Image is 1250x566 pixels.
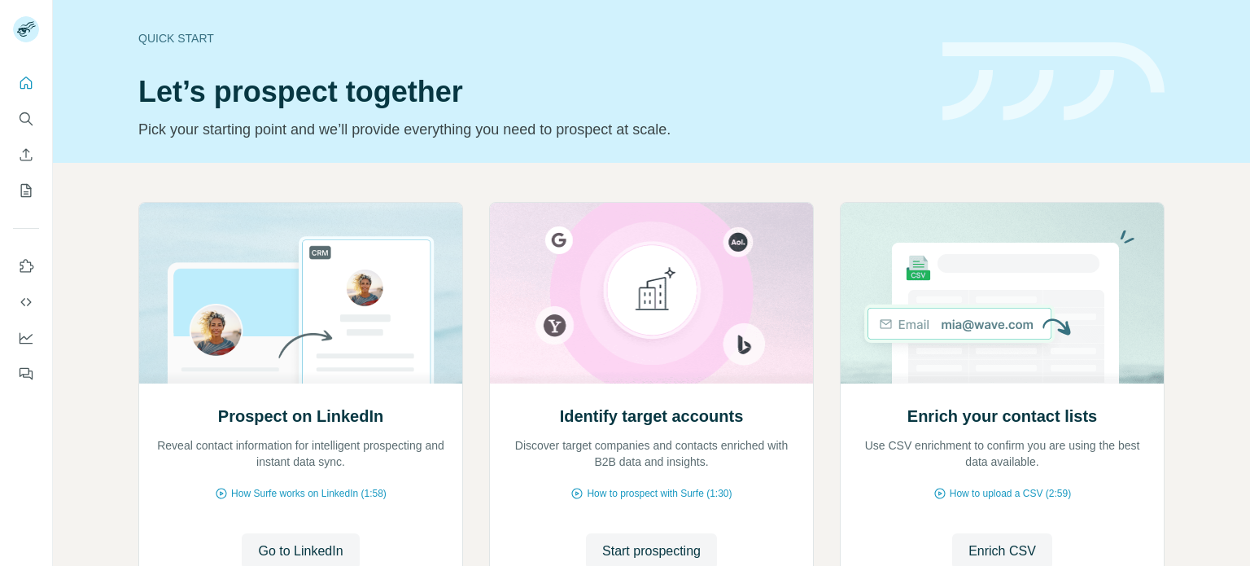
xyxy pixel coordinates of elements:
[506,437,797,470] p: Discover target companies and contacts enriched with B2B data and insights.
[840,203,1165,384] img: Enrich your contact lists
[218,405,383,428] h2: Prospect on LinkedIn
[13,104,39,134] button: Search
[13,252,39,281] button: Use Surfe on LinkedIn
[968,542,1036,561] span: Enrich CSV
[489,203,814,384] img: Identify target accounts
[138,118,923,141] p: Pick your starting point and we’ll provide everything you need to prospect at scale.
[13,140,39,169] button: Enrich CSV
[13,176,39,205] button: My lists
[950,486,1071,501] span: How to upload a CSV (2:59)
[155,437,446,470] p: Reveal contact information for intelligent prospecting and instant data sync.
[231,486,387,501] span: How Surfe works on LinkedIn (1:58)
[138,203,463,384] img: Prospect on LinkedIn
[560,405,744,428] h2: Identify target accounts
[602,542,701,561] span: Start prospecting
[13,359,39,388] button: Feedback
[258,542,343,561] span: Go to LinkedIn
[138,30,923,46] div: Quick start
[13,323,39,353] button: Dashboard
[138,76,923,108] h1: Let’s prospect together
[857,437,1147,470] p: Use CSV enrichment to confirm you are using the best data available.
[942,42,1165,121] img: banner
[13,68,39,98] button: Quick start
[907,405,1097,428] h2: Enrich your contact lists
[13,287,39,317] button: Use Surfe API
[587,486,732,501] span: How to prospect with Surfe (1:30)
